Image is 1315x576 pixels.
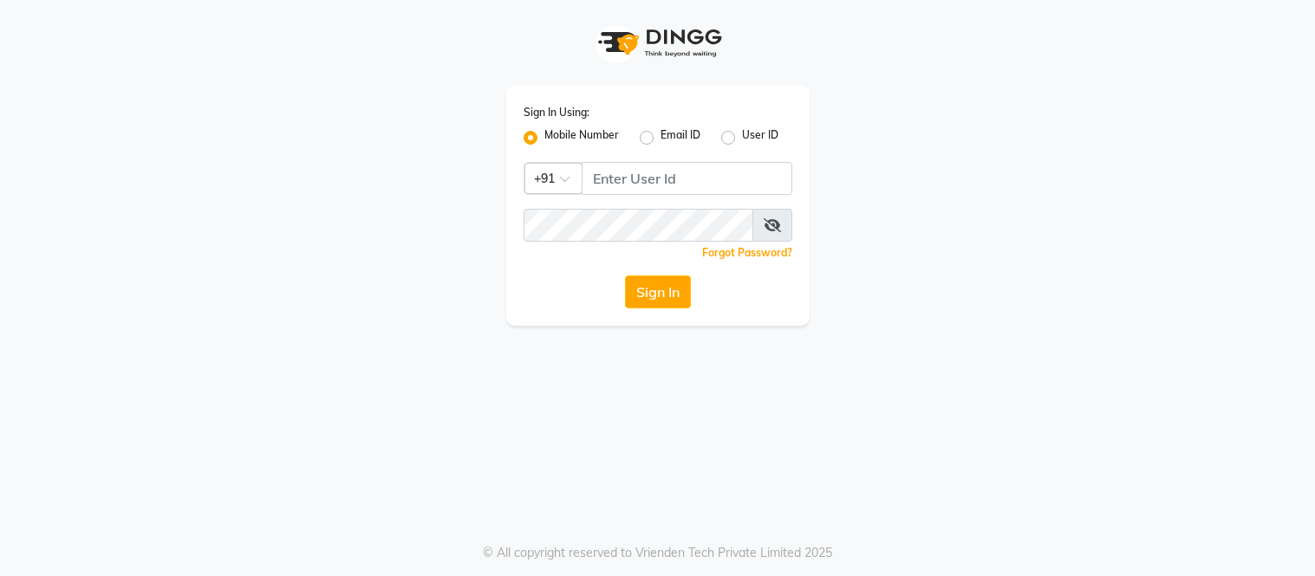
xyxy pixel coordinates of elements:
[524,105,589,120] label: Sign In Using:
[702,246,792,259] a: Forgot Password?
[589,17,727,68] img: logo1.svg
[582,162,792,195] input: Username
[625,275,691,308] button: Sign In
[742,127,778,148] label: User ID
[524,209,753,242] input: Username
[661,127,700,148] label: Email ID
[544,127,619,148] label: Mobile Number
